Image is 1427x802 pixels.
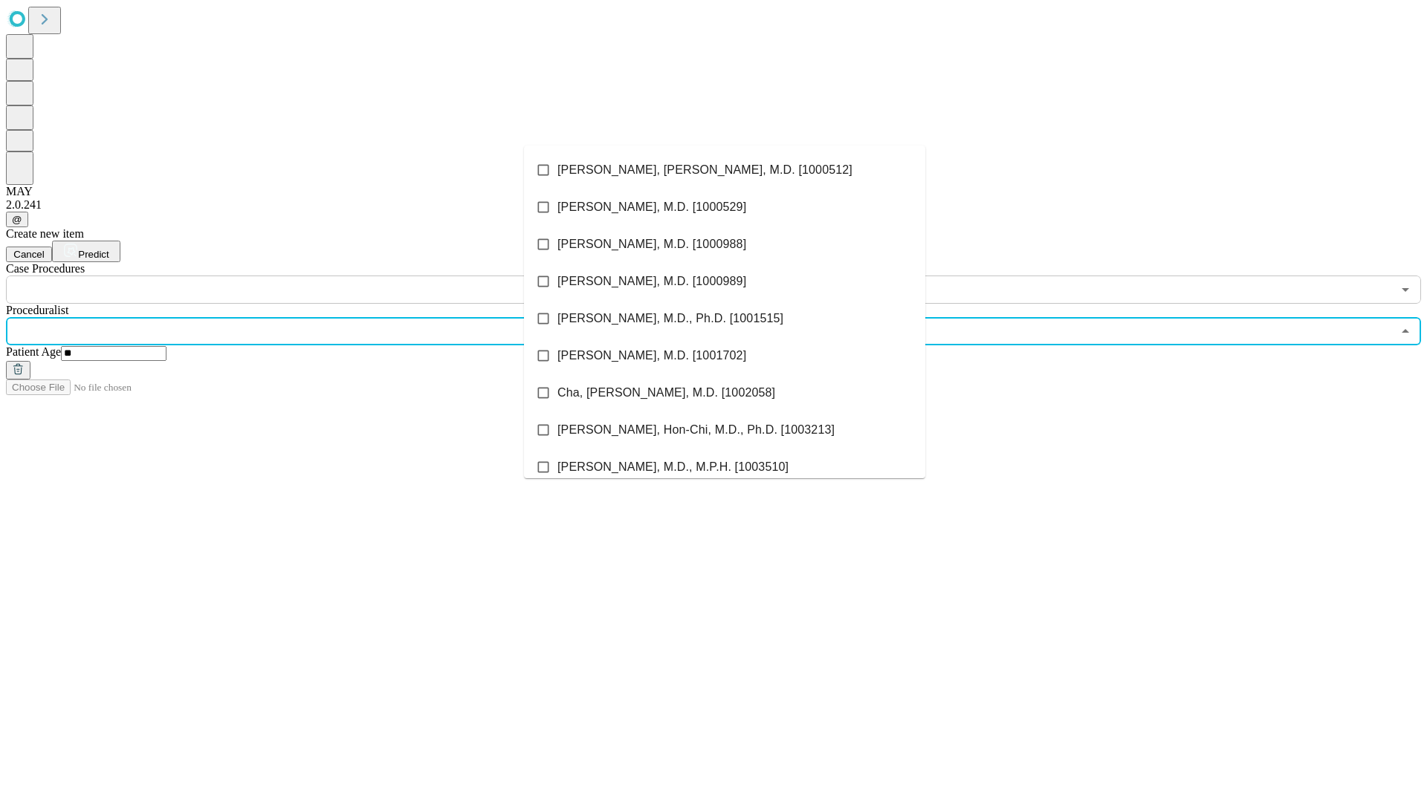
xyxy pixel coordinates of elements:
[6,262,85,275] span: Scheduled Procedure
[557,235,746,253] span: [PERSON_NAME], M.D. [1000988]
[557,384,775,402] span: Cha, [PERSON_NAME], M.D. [1002058]
[6,198,1421,212] div: 2.0.241
[6,247,52,262] button: Cancel
[557,347,746,365] span: [PERSON_NAME], M.D. [1001702]
[557,421,835,439] span: [PERSON_NAME], Hon-Chi, M.D., Ph.D. [1003213]
[12,214,22,225] span: @
[6,345,61,358] span: Patient Age
[6,227,84,240] span: Create new item
[52,241,120,262] button: Predict
[1395,279,1416,300] button: Open
[557,273,746,290] span: [PERSON_NAME], M.D. [1000989]
[6,212,28,227] button: @
[13,249,45,260] span: Cancel
[557,458,789,476] span: [PERSON_NAME], M.D., M.P.H. [1003510]
[1395,321,1416,342] button: Close
[557,198,746,216] span: [PERSON_NAME], M.D. [1000529]
[6,304,68,316] span: Proceduralist
[557,161,852,179] span: [PERSON_NAME], [PERSON_NAME], M.D. [1000512]
[6,185,1421,198] div: MAY
[557,310,783,327] span: [PERSON_NAME], M.D., Ph.D. [1001515]
[78,249,109,260] span: Predict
